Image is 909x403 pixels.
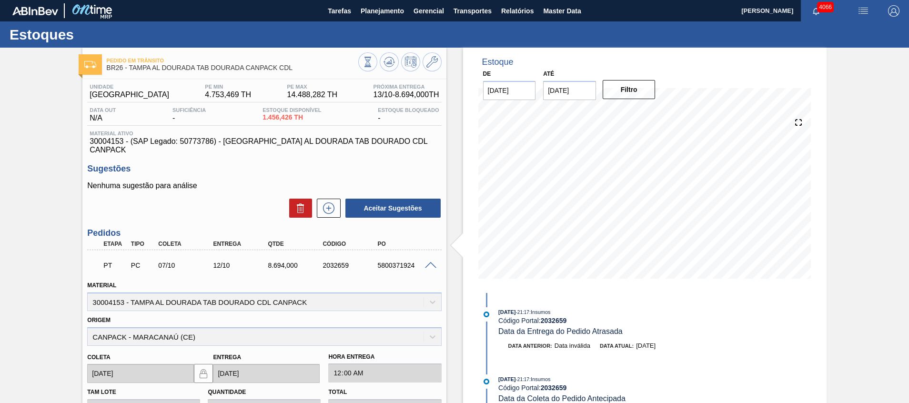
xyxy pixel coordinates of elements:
[484,379,489,384] img: atual
[482,57,514,67] div: Estoque
[483,81,536,100] input: dd/mm/yyyy
[129,241,157,247] div: Tipo
[10,29,179,40] h1: Estoques
[375,262,436,269] div: 5800371924
[287,84,338,90] span: PE MAX
[603,80,656,99] button: Filtro
[543,71,554,77] label: Até
[265,262,327,269] div: 8.694,000
[156,262,217,269] div: 07/10/2025
[516,377,529,382] span: - 21:17
[103,262,127,269] p: PT
[378,107,439,113] span: Estoque Bloqueado
[423,52,442,71] button: Ir ao Master Data / Geral
[817,2,834,12] span: 4066
[205,84,251,90] span: PE MIN
[498,376,515,382] span: [DATE]
[555,342,590,349] span: Data inválida
[213,364,320,383] input: dd/mm/yyyy
[341,198,442,219] div: Aceitar Sugestões
[87,389,116,395] label: Tam lote
[87,181,441,190] p: Nenhuma sugestão para análise
[211,262,272,269] div: 12/10/2025
[90,137,439,154] span: 30004153 - (SAP Legado: 50773786) - [GEOGRAPHIC_DATA] AL DOURADA TAB DOURADO CDL CANPACK
[543,5,581,17] span: Master Data
[374,84,439,90] span: Próxima Entrega
[106,64,358,71] span: BR26 - TAMPA AL DOURADA TAB DOURADA CANPACK CDL
[211,241,272,247] div: Entrega
[156,241,217,247] div: Coleta
[90,107,116,113] span: Data out
[600,343,634,349] span: Data atual:
[320,241,382,247] div: Código
[498,384,725,392] div: Código Portal:
[508,343,552,349] span: Data anterior:
[87,228,441,238] h3: Pedidos
[858,5,869,17] img: userActions
[87,364,194,383] input: dd/mm/yyyy
[380,52,399,71] button: Atualizar Gráfico
[312,199,341,218] div: Nova sugestão
[87,164,441,174] h3: Sugestões
[483,71,491,77] label: De
[106,58,358,63] span: Pedido em Trânsito
[287,91,338,99] span: 14.488,282 TH
[328,350,441,364] label: Hora Entrega
[401,52,420,71] button: Programar Estoque
[501,5,534,17] span: Relatórios
[129,262,157,269] div: Pedido de Compra
[414,5,444,17] span: Gerencial
[374,91,439,99] span: 13/10 - 8.694,000 TH
[263,114,321,121] span: 1.456,426 TH
[320,262,382,269] div: 2032659
[84,61,96,68] img: Ícone
[87,317,111,323] label: Origem
[172,107,206,113] span: Suficiência
[498,309,515,315] span: [DATE]
[328,389,347,395] label: Total
[90,84,169,90] span: Unidade
[529,376,551,382] span: : Insumos
[358,52,377,71] button: Visão Geral dos Estoques
[328,5,351,17] span: Tarefas
[543,81,596,100] input: dd/mm/yyyy
[498,327,623,335] span: Data da Entrega do Pedido Atrasada
[541,384,567,392] strong: 2032659
[375,241,436,247] div: PO
[498,394,626,403] span: Data da Coleta do Pedido Antecipada
[170,107,208,122] div: -
[87,354,110,361] label: Coleta
[454,5,492,17] span: Transportes
[87,107,118,122] div: N/A
[284,199,312,218] div: Excluir Sugestões
[361,5,404,17] span: Planejamento
[888,5,899,17] img: Logout
[345,199,441,218] button: Aceitar Sugestões
[541,317,567,324] strong: 2032659
[12,7,58,15] img: TNhmsLtSVTkK8tSr43FrP2fwEKptu5GPRR3wAAAABJRU5ErkJggg==
[375,107,441,122] div: -
[516,310,529,315] span: - 21:17
[801,4,831,18] button: Notificações
[484,312,489,317] img: atual
[90,131,439,136] span: Material ativo
[101,241,130,247] div: Etapa
[265,241,327,247] div: Qtde
[90,91,169,99] span: [GEOGRAPHIC_DATA]
[205,91,251,99] span: 4.753,469 TH
[263,107,321,113] span: Estoque Disponível
[87,282,116,289] label: Material
[636,342,656,349] span: [DATE]
[198,368,209,379] img: locked
[213,354,241,361] label: Entrega
[194,364,213,383] button: locked
[208,389,246,395] label: Quantidade
[529,309,551,315] span: : Insumos
[101,255,130,276] div: Pedido em Trânsito
[498,317,725,324] div: Código Portal:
